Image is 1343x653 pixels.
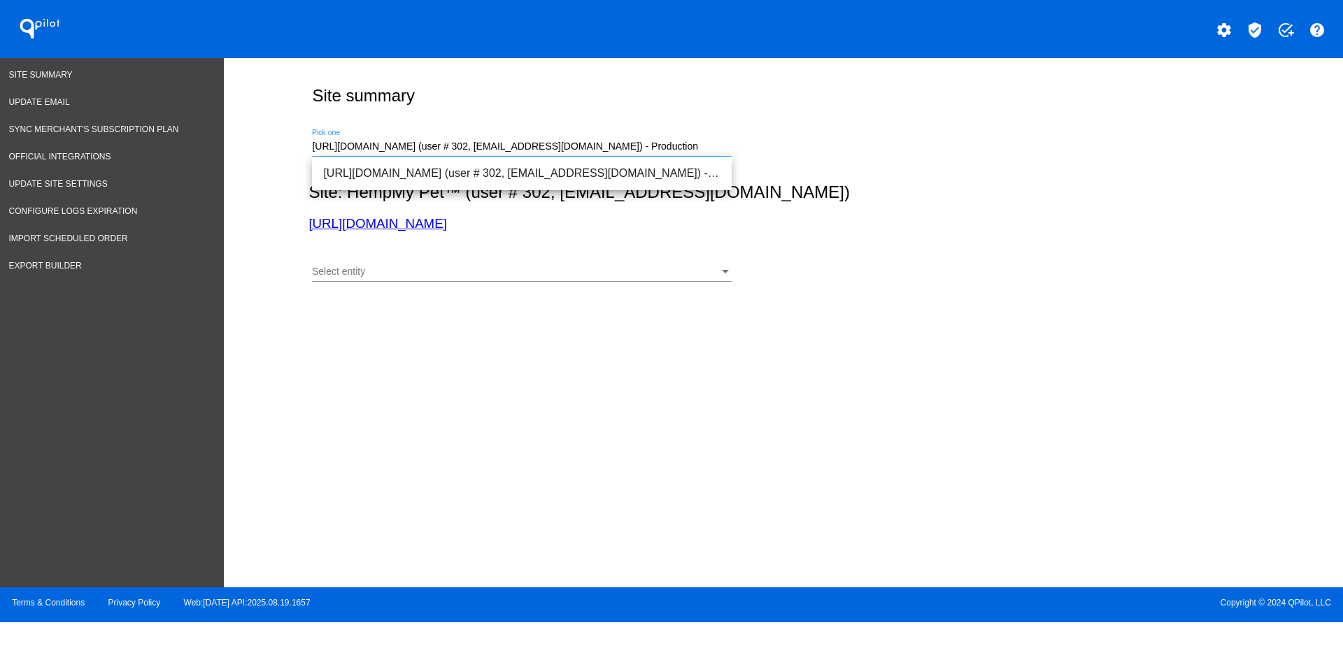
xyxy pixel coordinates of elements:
[9,179,108,189] span: Update Site Settings
[312,266,732,278] mat-select: Select entity
[323,157,720,190] span: [URL][DOMAIN_NAME] (user # 302, [EMAIL_ADDRESS][DOMAIN_NAME]) - Production
[1277,22,1294,38] mat-icon: add_task
[312,141,732,152] input: Number
[9,234,128,243] span: Import Scheduled Order
[9,70,73,80] span: Site Summary
[9,206,138,216] span: Configure logs expiration
[184,598,311,608] a: Web:[DATE] API:2025.08.19.1657
[1309,22,1326,38] mat-icon: help
[9,97,70,107] span: Update Email
[308,216,446,231] a: [URL][DOMAIN_NAME]
[9,261,82,271] span: Export Builder
[683,598,1331,608] span: Copyright © 2024 QPilot, LLC
[108,598,161,608] a: Privacy Policy
[1216,22,1232,38] mat-icon: settings
[9,124,179,134] span: Sync Merchant's Subscription Plan
[9,152,111,162] span: Official Integrations
[12,598,85,608] a: Terms & Conditions
[12,15,68,43] h1: QPilot
[308,182,1252,202] h2: Site: HempMy Pet™ (user # 302, [EMAIL_ADDRESS][DOMAIN_NAME])
[1246,22,1263,38] mat-icon: verified_user
[312,86,415,106] h2: Site summary
[312,266,365,277] span: Select entity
